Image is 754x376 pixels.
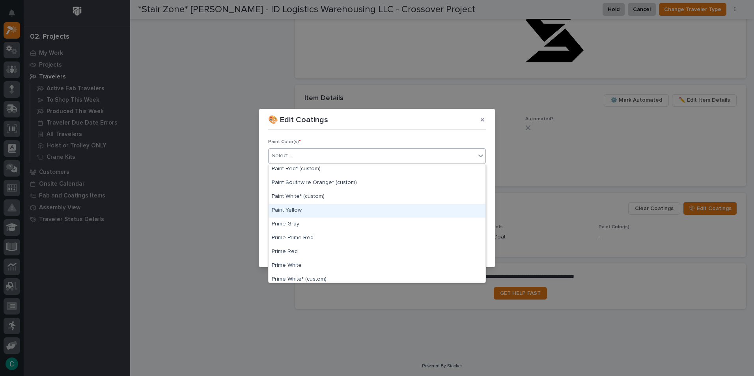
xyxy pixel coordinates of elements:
div: Paint Red* (custom) [269,162,485,176]
div: Prime White* (custom) [269,273,485,287]
div: Prime White [269,259,485,273]
div: Paint White* (custom) [269,190,485,204]
p: 🎨 Edit Coatings [268,115,328,125]
div: Prime Red [269,245,485,259]
div: Paint Southwire Orange* (custom) [269,176,485,190]
div: Select... [272,152,291,160]
span: Paint Color(s) [268,140,301,144]
div: Paint Yellow [269,204,485,218]
div: Prime Gray [269,218,485,231]
div: Prime Prime Red [269,231,485,245]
